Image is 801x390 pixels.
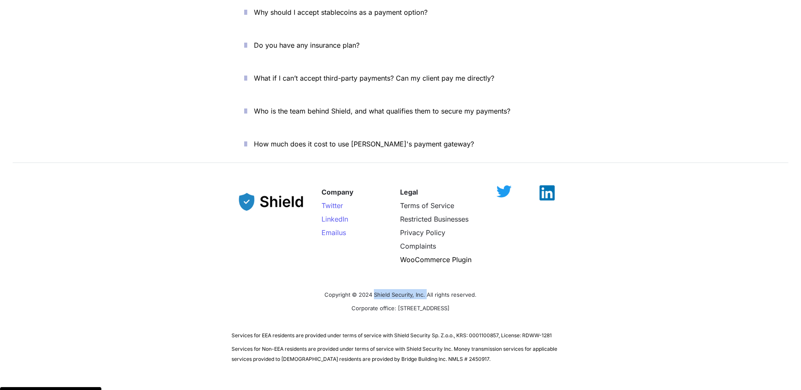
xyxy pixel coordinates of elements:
[324,291,477,298] span: Copyright © 2024 Shield Security, Inc. All rights reserved.
[254,140,474,148] span: How much does it cost to use [PERSON_NAME]'s payment gateway?
[321,215,348,223] a: LinkedIn
[254,8,428,16] span: Why should I accept stablecoins as a payment option?
[232,131,569,157] button: How much does it cost to use [PERSON_NAME]'s payment gateway?
[232,65,569,91] button: What if I can’t accept third-party payments? Can my client pay me directly?
[351,305,450,311] span: Corporate office: [STREET_ADDRESS]
[232,332,552,339] span: Services for EEA residents are provided under terms of service with Shield Security Sp. Z.o.o., K...
[400,215,469,223] a: Restricted Businesses
[400,201,454,210] a: Terms of Service
[400,188,418,196] strong: Legal
[232,346,559,362] span: Services for Non-EEA residents are provided under terms of service with Shield Security Inc. Mone...
[400,242,436,250] a: Complaints
[321,228,346,237] a: Emailus
[232,32,569,58] button: Do you have any insurance plan?
[254,41,360,49] span: Do you have any insurance plan?
[321,228,339,237] span: Email
[400,228,445,237] a: Privacy Policy
[400,255,471,264] a: WooCommerce Plugin
[321,201,343,210] a: Twitter
[254,107,510,115] span: Who is the team behind Shield, and what qualifies them to secure my payments?
[232,98,569,124] button: Who is the team behind Shield, and what qualifies them to secure my payments?
[339,228,346,237] span: us
[321,188,354,196] strong: Company
[254,74,494,82] span: What if I can’t accept third-party payments? Can my client pay me directly?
